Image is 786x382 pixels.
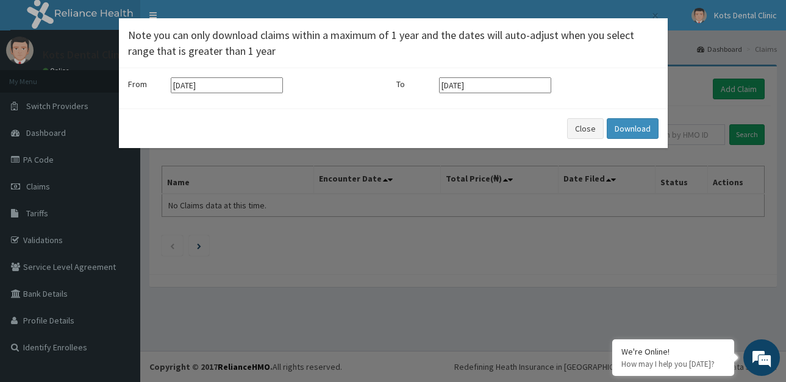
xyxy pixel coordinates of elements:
label: To [396,78,433,90]
div: We're Online! [621,346,725,357]
input: Select end date [439,77,551,93]
span: We're online! [71,114,168,237]
textarea: Type your message and hit 'Enter' [6,253,232,296]
button: Download [607,118,659,139]
div: Minimize live chat window [200,6,229,35]
button: Close [567,118,604,139]
h4: Note you can only download claims within a maximum of 1 year and the dates will auto-adjust when ... [128,27,659,58]
img: d_794563401_company_1708531726252_794563401 [23,61,49,91]
p: How may I help you today? [621,359,725,369]
label: From [128,78,165,90]
input: Select start date [171,77,283,93]
div: Chat with us now [63,68,205,84]
button: Close [651,9,659,22]
span: × [652,7,659,24]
